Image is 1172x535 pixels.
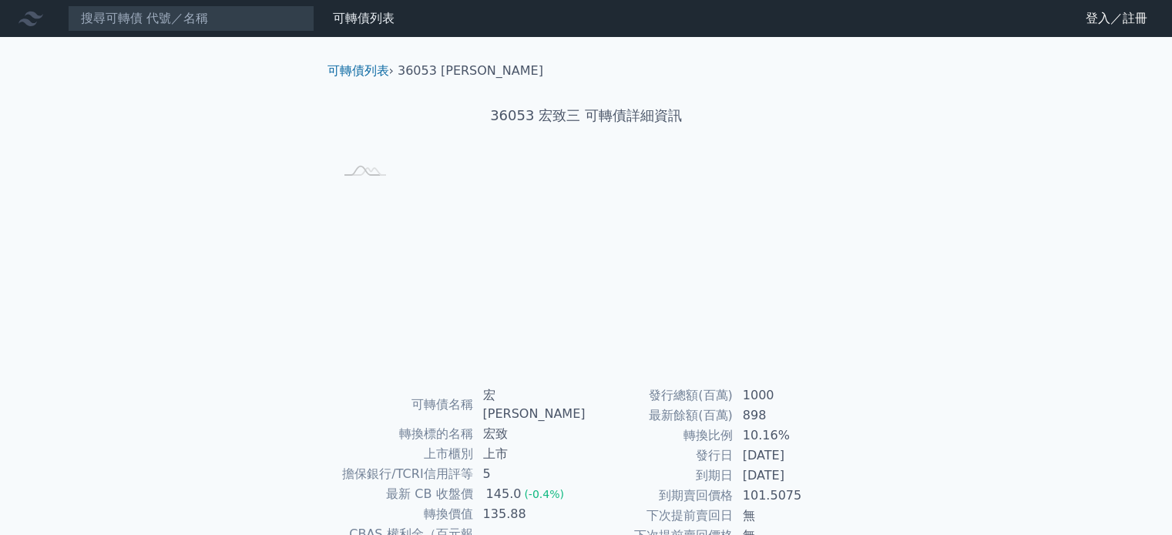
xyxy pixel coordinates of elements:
td: 10.16% [734,426,839,446]
a: 登入／註冊 [1073,6,1160,31]
td: 1000 [734,385,839,405]
td: 轉換比例 [586,426,734,446]
td: 宏[PERSON_NAME] [474,385,586,424]
td: 上市 [474,444,586,464]
a: 可轉債列表 [333,11,395,25]
td: 轉換標的名稱 [334,424,474,444]
td: 最新 CB 收盤價 [334,484,474,504]
div: 145.0 [483,485,525,503]
td: 101.5075 [734,486,839,506]
td: 宏致 [474,424,586,444]
td: 上市櫃別 [334,444,474,464]
td: 可轉債名稱 [334,385,474,424]
li: › [327,62,394,80]
td: 發行總額(百萬) [586,385,734,405]
td: [DATE] [734,446,839,466]
li: 36053 [PERSON_NAME] [398,62,543,80]
td: 最新餘額(百萬) [586,405,734,426]
td: [DATE] [734,466,839,486]
td: 135.88 [474,504,586,524]
span: (-0.4%) [524,488,564,500]
a: 可轉債列表 [327,63,389,78]
td: 5 [474,464,586,484]
td: 無 [734,506,839,526]
td: 到期日 [586,466,734,486]
h1: 36053 宏致三 可轉債詳細資訊 [315,105,858,126]
input: 搜尋可轉債 代號／名稱 [68,5,314,32]
td: 擔保銀行/TCRI信用評等 [334,464,474,484]
td: 下次提前賣回日 [586,506,734,526]
td: 發行日 [586,446,734,466]
td: 到期賣回價格 [586,486,734,506]
td: 轉換價值 [334,504,474,524]
td: 898 [734,405,839,426]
